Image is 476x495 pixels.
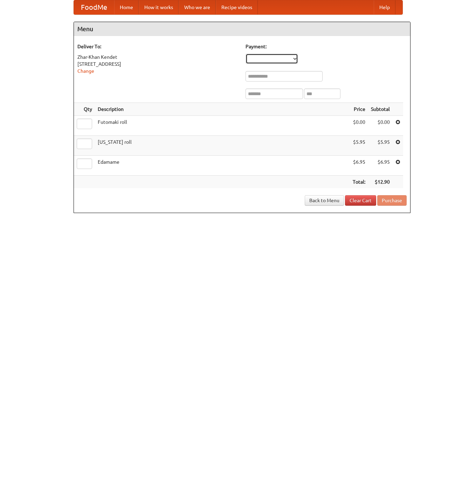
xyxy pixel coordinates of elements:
td: $0.00 [368,116,393,136]
a: Change [77,68,94,74]
th: Description [95,103,350,116]
a: Back to Menu [305,195,344,206]
td: $6.95 [368,156,393,176]
a: Home [114,0,139,14]
h4: Menu [74,22,410,36]
th: Total: [350,176,368,189]
td: Edamame [95,156,350,176]
td: Futomaki roll [95,116,350,136]
div: [STREET_ADDRESS] [77,61,239,68]
a: Who we are [179,0,216,14]
a: Clear Cart [345,195,376,206]
td: $6.95 [350,156,368,176]
td: $5.95 [350,136,368,156]
h5: Deliver To: [77,43,239,50]
td: $5.95 [368,136,393,156]
th: $12.90 [368,176,393,189]
div: Zhar-Khan Kendet [77,54,239,61]
a: FoodMe [74,0,114,14]
th: Subtotal [368,103,393,116]
th: Qty [74,103,95,116]
td: [US_STATE] roll [95,136,350,156]
a: Help [374,0,395,14]
button: Purchase [377,195,407,206]
a: How it works [139,0,179,14]
h5: Payment: [246,43,407,50]
th: Price [350,103,368,116]
a: Recipe videos [216,0,258,14]
td: $0.00 [350,116,368,136]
